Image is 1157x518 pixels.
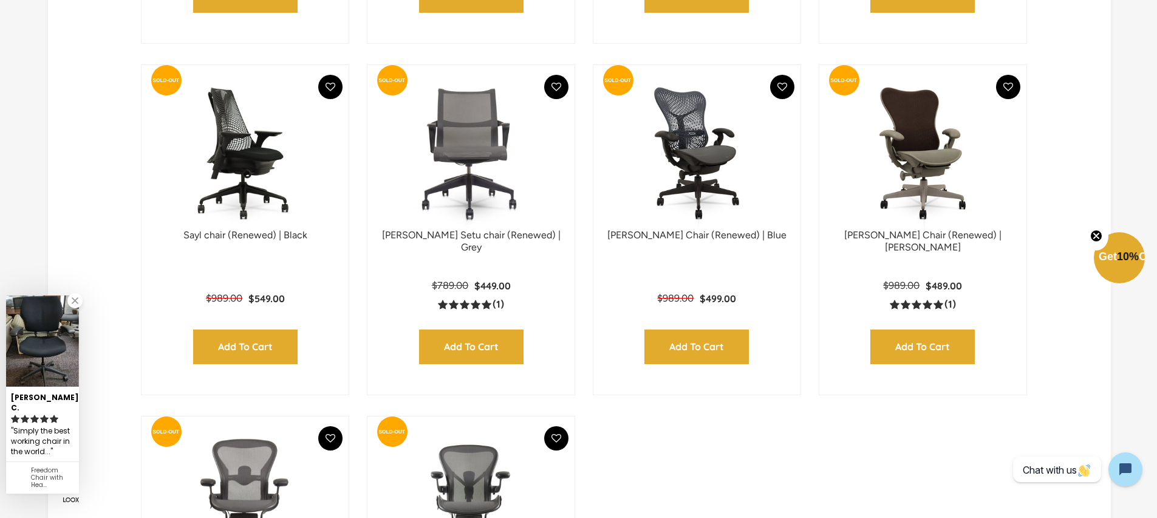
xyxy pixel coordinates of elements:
svg: rating icon full [50,415,58,423]
input: Add to Cart [644,330,749,364]
div: Simply the best working chair in the world.Â... [11,425,74,458]
svg: rating icon full [21,415,29,423]
span: $549.00 [248,292,285,305]
div: Freedom Chair with Headrest | Brown Leather & Crome | - (Renewed) [31,467,74,489]
div: [PERSON_NAME]. C. [11,388,74,413]
img: Herman Miller Setu chair (Renewed) | Grey - chairorama [380,77,562,229]
span: $989.00 [206,292,242,304]
img: Katie. C. review of Freedom Chair with Headrest | Brown Leather & Crome | - (Renewed) [6,295,79,387]
span: $989.00 [657,292,694,304]
a: Sayl chair (Renewed) | Black - chairorama Sayl chair (Renewed) | Black - chairorama [154,77,336,229]
a: Herman Miller Setu chair (Renewed) | Grey - chairorama Herman Miller Setu chair (Renewed) | Grey ... [380,77,562,229]
a: Herman Miller Mirra Chair (Renewed) | Blue - chairorama Herman Miller Mirra Chair (Renewed) | Blu... [606,77,788,229]
text: SOLD-OUT [830,77,857,83]
a: Sayl chair (Renewed) | Black [183,229,307,241]
input: Add to Cart [419,330,524,364]
span: $499.00 [700,292,736,305]
span: (1) [944,299,956,311]
text: SOLD-OUT [379,428,406,434]
span: $989.00 [883,280,920,291]
span: Get Off [1099,250,1155,263]
text: SOLD-OUT [604,77,630,83]
input: Add to Cart [870,330,975,364]
button: Add To Wishlist [996,75,1020,99]
button: Add To Wishlist [544,426,568,451]
svg: rating icon full [30,415,39,423]
button: Add To Wishlist [318,426,343,451]
span: $449.00 [474,280,511,292]
span: 10% [1117,250,1139,263]
span: $789.00 [432,280,468,291]
a: Herman Miller Mirra Chair (Renewed) | Brown - chairorama Herman Miller Mirra Chair (Renewed) | Br... [831,77,1014,229]
svg: rating icon full [11,415,19,423]
text: SOLD-OUT [153,428,179,434]
text: SOLD-OUT [379,77,406,83]
a: [PERSON_NAME] Chair (Renewed) | Blue [607,229,787,241]
span: $489.00 [926,280,962,292]
a: [PERSON_NAME] Setu chair (Renewed) | Grey [382,229,561,254]
a: 5.0 rating (1 votes) [438,298,504,311]
button: Close teaser [1084,223,1108,250]
img: Herman Miller Mirra Chair (Renewed) | Brown - chairorama [831,77,1014,229]
div: Get10%OffClose teaser [1094,233,1145,285]
img: Sayl chair (Renewed) | Black - chairorama [154,77,336,229]
svg: rating icon full [40,415,49,423]
button: Add To Wishlist [318,75,343,99]
button: Add To Wishlist [770,75,794,99]
input: Add to Cart [193,330,298,364]
button: Add To Wishlist [544,75,568,99]
a: [PERSON_NAME] Chair (Renewed) | [PERSON_NAME] [844,229,1002,254]
span: (1) [493,299,504,311]
img: Herman Miller Mirra Chair (Renewed) | Blue - chairorama [606,77,788,229]
text: SOLD-OUT [153,77,179,83]
a: 5.0 rating (1 votes) [890,298,956,311]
